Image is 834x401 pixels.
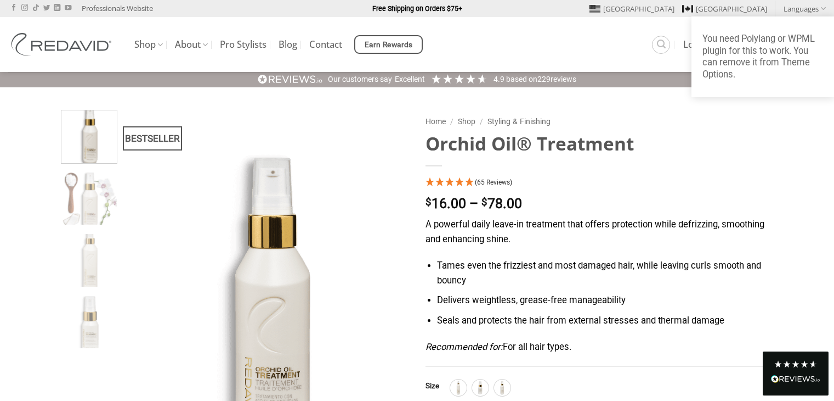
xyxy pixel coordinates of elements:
[495,381,509,395] img: 90ml
[61,172,117,228] img: REDAVID Orchid Oil Treatment 90ml
[763,352,829,396] div: Read All Reviews
[425,132,768,155] h1: Orchid Oil® Treatment
[487,117,551,126] a: Styling & Finishing
[683,40,748,49] span: Login / Register
[10,4,17,12] a: Follow on Facebook
[784,1,826,16] a: Languages
[450,117,453,126] span: /
[32,4,39,12] a: Follow on TikTok
[437,314,768,328] li: Seals and protects the hair from external stresses and thermal damage
[61,234,117,289] img: REDAVID Orchid Oil Treatment 250ml
[43,4,50,12] a: Follow on Twitter
[8,33,118,56] img: REDAVID Salon Products | United States
[473,381,487,395] img: 30ml
[494,380,510,396] div: 90ml
[258,74,322,85] img: REVIEWS.io
[365,39,413,51] span: Earn Rewards
[61,108,117,163] img: REDAVID Orchid Oil Treatment 90ml
[771,373,820,387] div: Read All Reviews
[425,218,768,247] p: A powerful daily leave-in treatment that offers protection while defrizzing, smoothing and enhanc...
[458,117,475,126] a: Shop
[425,115,768,128] nav: Breadcrumb
[506,75,537,83] span: Based on
[450,380,467,396] div: 250ml
[425,340,768,355] p: For all hair types.
[328,74,392,85] div: Our customers say
[54,4,60,12] a: Follow on LinkedIn
[481,197,487,208] span: $
[21,4,28,12] a: Follow on Instagram
[493,75,506,83] span: 4.9
[691,27,834,86] a: You need Polylang or WPML plugin for this to work. You can remove it from Theme Options.
[771,375,820,383] img: REVIEWS.io
[134,34,163,55] a: Shop
[61,296,117,352] img: REDAVID Orchid Oil Treatment 30ml
[652,36,670,54] a: Search
[589,1,674,17] a: [GEOGRAPHIC_DATA]
[451,381,466,395] img: 250ml
[425,197,432,208] span: $
[372,4,462,13] strong: Free Shipping on Orders $75+
[354,35,423,54] a: Earn Rewards
[469,196,478,211] span: –
[425,382,439,390] label: Size
[425,342,503,352] em: Recommended for:
[537,75,551,83] span: 229
[480,117,483,126] span: /
[309,35,342,54] a: Contact
[425,176,768,191] div: 4.95 Stars - 65 Reviews
[425,196,466,211] bdi: 16.00
[220,35,266,54] a: Pro Stylists
[682,1,767,17] a: [GEOGRAPHIC_DATA]
[279,35,297,54] a: Blog
[430,73,488,85] div: 4.91 Stars
[437,259,768,288] li: Tames even the frizziest and most damaged hair, while leaving curls smooth and bouncy
[472,380,489,396] div: 30ml
[683,35,748,54] a: Login / Register
[65,4,71,12] a: Follow on YouTube
[395,74,425,85] div: Excellent
[475,179,512,186] span: 4.95 Stars - 65 Reviews
[481,196,522,211] bdi: 78.00
[551,75,576,83] span: reviews
[425,117,446,126] a: Home
[774,360,818,369] div: 4.8 Stars
[437,293,768,308] li: Delivers weightless, grease-free manageability
[175,34,208,55] a: About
